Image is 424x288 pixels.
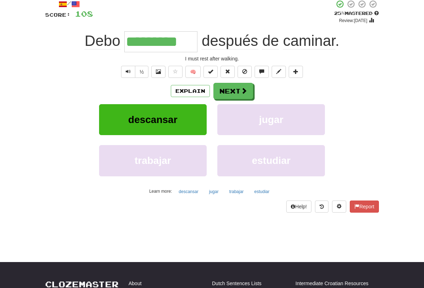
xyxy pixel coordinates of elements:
button: Explain [171,85,210,97]
button: Round history (alt+y) [315,201,328,213]
button: trabajar [99,145,207,176]
div: Text-to-speech controls [120,66,148,78]
button: Help! [286,201,311,213]
button: Report [350,201,379,213]
button: trabajar [225,186,248,197]
span: trabajar [135,155,171,166]
button: 🧠 [185,66,201,78]
a: About [129,280,142,287]
div: Mastered [334,10,379,17]
button: Add to collection (alt+a) [289,66,303,78]
button: Next [213,83,253,99]
span: estudiar [252,155,290,166]
button: descansar [175,186,202,197]
small: Learn more: [149,189,172,194]
span: Score: [45,12,71,18]
span: después [202,32,258,49]
span: jugar [259,114,283,125]
button: ½ [135,66,148,78]
button: jugar [205,186,223,197]
button: Ignore sentence (alt+i) [238,66,252,78]
span: de [262,32,279,49]
small: Review: [DATE] [339,18,368,23]
div: I must rest after walking. [45,55,379,62]
span: descansar [128,114,178,125]
button: Favorite sentence (alt+f) [168,66,183,78]
button: Edit sentence (alt+d) [272,66,286,78]
a: Intermediate Croatian Resources [295,280,368,287]
button: Play sentence audio (ctl+space) [121,66,135,78]
span: 108 [75,9,93,18]
button: descansar [99,104,207,135]
button: Show image (alt+x) [151,66,165,78]
span: . [197,32,339,49]
span: Debo [85,32,120,49]
button: Discuss sentence (alt+u) [255,66,269,78]
button: estudiar [217,145,325,176]
span: caminar [283,32,335,49]
button: jugar [217,104,325,135]
a: Dutch Sentences Lists [212,280,261,287]
button: Reset to 0% Mastered (alt+r) [221,66,235,78]
button: estudiar [250,186,273,197]
span: 25 % [334,10,345,16]
button: Set this sentence to 100% Mastered (alt+m) [203,66,218,78]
